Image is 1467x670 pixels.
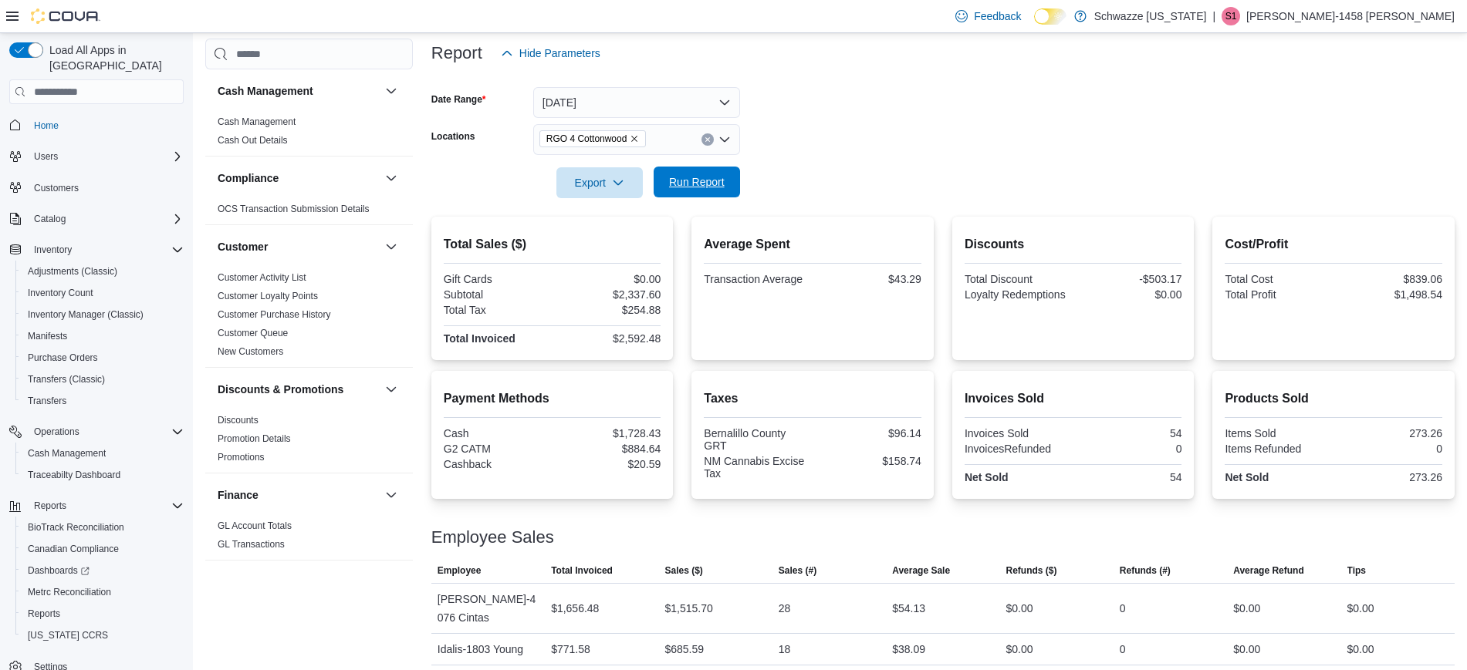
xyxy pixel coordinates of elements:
span: Average Refund [1233,564,1304,577]
div: Total Profit [1225,288,1330,301]
a: Customer Purchase History [218,309,331,320]
a: Customer Activity List [218,272,306,283]
label: Date Range [431,93,486,106]
button: Adjustments (Classic) [15,261,190,282]
button: Discounts & Promotions [382,380,401,399]
span: Purchase Orders [28,352,98,364]
h2: Average Spent [704,235,921,254]
div: Items Sold [1225,427,1330,439]
span: Operations [34,426,79,438]
div: Samantha-1458 Matthews [1222,7,1240,25]
span: GL Account Totals [218,520,292,532]
span: Hide Parameters [519,45,600,61]
span: Promotions [218,451,265,463]
div: Loyalty Redemptions [965,288,1070,301]
a: Inventory Manager (Classic) [22,305,150,324]
button: Finance [382,486,401,504]
div: Total Discount [965,273,1070,285]
button: Purchase Orders [15,347,190,369]
button: Customers [3,177,190,199]
h2: Invoices Sold [965,389,1182,408]
div: $839.06 [1337,273,1442,285]
div: $884.64 [556,443,661,455]
button: Customer [218,239,379,254]
button: Cash Management [15,443,190,464]
span: Reports [28,497,184,515]
span: Dashboards [28,564,90,577]
button: Compliance [382,169,401,187]
h3: Finance [218,487,259,503]
div: $0.00 [1347,640,1374,658]
span: Transfers (Classic) [28,373,105,386]
span: Reports [34,500,66,512]
span: Metrc Reconciliation [28,586,111,598]
span: Load All Apps in [GEOGRAPHIC_DATA] [43,42,184,73]
div: 0 [1077,443,1182,455]
button: Reports [3,495,190,517]
button: Metrc Reconciliation [15,581,190,603]
a: Feedback [949,1,1027,32]
h2: Products Sold [1225,389,1442,408]
a: Customer Queue [218,328,288,338]
div: $0.00 [556,273,661,285]
span: Inventory Count [28,287,93,299]
button: Cash Management [382,82,401,100]
a: Dashboards [15,560,190,581]
div: -$503.17 [1077,273,1182,285]
div: $0.00 [1006,599,1033,618]
div: Bernalillo County GRT [704,427,810,452]
a: BioTrack Reconciliation [22,518,130,537]
a: Cash Management [22,444,112,463]
div: Gift Cards [444,273,549,285]
button: Canadian Compliance [15,538,190,560]
h2: Payment Methods [444,389,661,408]
input: Dark Mode [1034,8,1066,25]
button: Inventory Manager (Classic) [15,304,190,325]
span: Discounts [218,414,259,426]
div: G2 CATM [444,443,549,455]
span: Reports [22,604,184,623]
button: Catalog [3,208,190,230]
span: Promotion Details [218,433,291,445]
button: Open list of options [718,133,731,146]
a: Dashboards [22,561,96,580]
button: Finance [218,487,379,503]
div: $0.00 [1077,288,1182,301]
button: Users [28,147,64,166]
div: $1,728.43 [556,427,661,439]
span: Manifests [22,327,184,345]
button: Export [556,167,643,198]
a: Customer Loyalty Points [218,291,318,301]
div: Discounts & Promotions [205,411,413,473]
a: Customers [28,179,85,197]
p: Schwazze [US_STATE] [1094,7,1207,25]
span: Purchase Orders [22,348,184,367]
a: OCS Transaction Submission Details [218,204,370,214]
h3: Employee Sales [431,528,554,547]
span: Total Invoiced [551,564,613,577]
div: Compliance [205,200,413,224]
div: $1,498.54 [1337,288,1442,301]
a: Promotions [218,452,265,463]
span: Metrc Reconciliation [22,583,184,601]
a: Transfers (Classic) [22,370,111,389]
div: $96.14 [816,427,921,439]
label: Locations [431,130,475,143]
span: Customer Purchase History [218,308,331,321]
span: Reports [28,608,60,620]
button: Inventory Count [15,282,190,304]
span: Inventory Count [22,284,184,302]
a: Cash Out Details [218,135,288,146]
a: GL Transactions [218,539,285,550]
div: $38.09 [892,640,925,658]
span: Inventory Manager (Classic) [22,305,184,324]
span: RGO 4 Cottonwood [546,131,627,146]
a: New Customers [218,346,283,357]
div: Total Cost [1225,273,1330,285]
div: Cash [444,427,549,439]
div: $685.59 [664,640,704,658]
span: Customer Queue [218,327,288,339]
button: Hide Parameters [495,38,607,69]
button: Operations [28,423,86,441]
